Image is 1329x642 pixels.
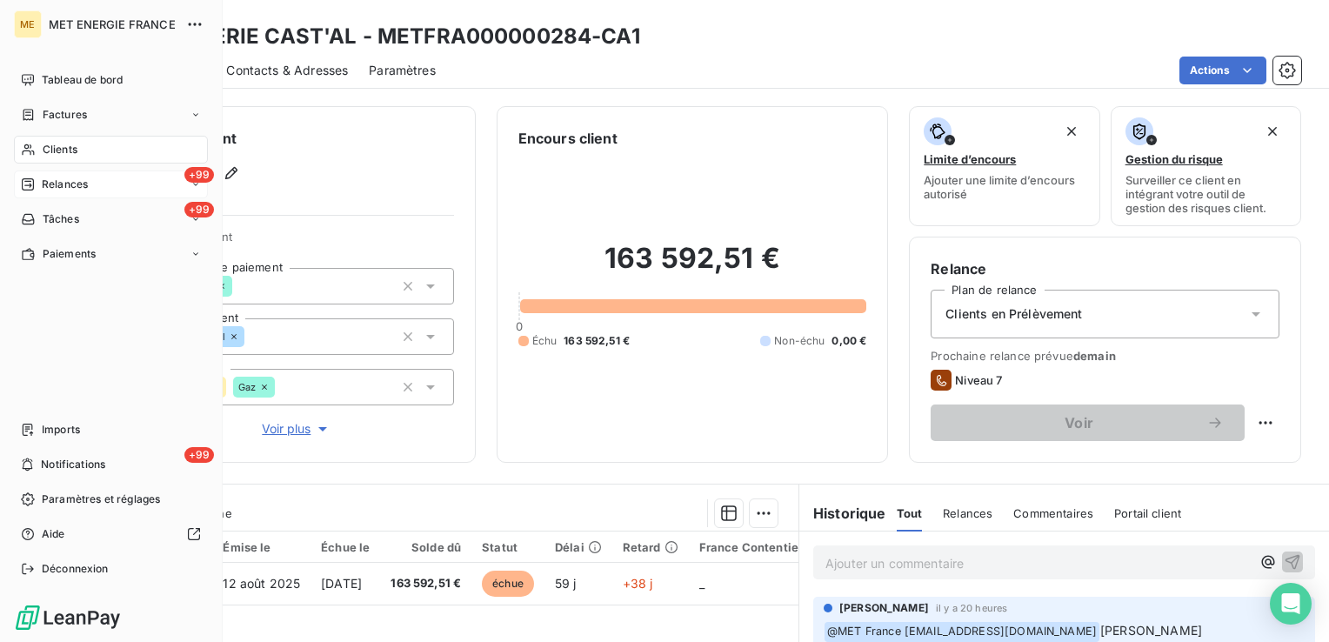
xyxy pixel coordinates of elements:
[936,603,1007,613] span: il y a 20 heures
[564,333,630,349] span: 163 592,51 €
[223,576,300,591] span: 12 août 2025
[321,540,370,554] div: Échue le
[226,62,348,79] span: Contacts & Adresses
[42,72,123,88] span: Tableau de bord
[43,246,96,262] span: Paiements
[184,202,214,217] span: +99
[42,561,109,577] span: Déconnexion
[555,540,602,554] div: Délai
[1125,152,1223,166] span: Gestion du risque
[945,305,1082,323] span: Clients en Prélèvement
[140,419,454,438] button: Voir plus
[931,405,1245,441] button: Voir
[42,526,65,542] span: Aide
[14,10,42,38] div: ME
[41,457,105,472] span: Notifications
[924,152,1016,166] span: Limite d’encours
[931,258,1279,279] h6: Relance
[42,422,80,438] span: Imports
[369,62,436,79] span: Paramètres
[774,333,825,349] span: Non-échu
[140,230,454,254] span: Propriétés Client
[14,604,122,632] img: Logo LeanPay
[43,142,77,157] span: Clients
[43,107,87,123] span: Factures
[42,177,88,192] span: Relances
[321,576,362,591] span: [DATE]
[244,329,258,344] input: Ajouter une valeur
[482,540,534,554] div: Statut
[955,373,1002,387] span: Niveau 7
[42,492,160,507] span: Paramètres et réglages
[1125,173,1286,215] span: Surveiller ce client en intégrant votre outil de gestion des risques client.
[1100,623,1202,638] span: [PERSON_NAME]
[275,379,289,395] input: Ajouter une valeur
[153,21,640,52] h3: FONDERIE CAST'AL - METFRA000000284-CA1
[49,17,176,31] span: MET ENERGIE FRANCE
[839,600,929,616] span: [PERSON_NAME]
[184,167,214,183] span: +99
[1270,583,1312,625] div: Open Intercom Messenger
[623,540,678,554] div: Retard
[1114,506,1181,520] span: Portail client
[943,506,992,520] span: Relances
[909,106,1099,226] button: Limite d’encoursAjouter une limite d’encours autorisé
[391,575,461,592] span: 163 592,51 €
[825,622,1099,642] span: @ MET France [EMAIL_ADDRESS][DOMAIN_NAME]
[482,571,534,597] span: échue
[1013,506,1093,520] span: Commentaires
[555,576,577,591] span: 59 j
[105,128,454,149] h6: Informations client
[623,576,653,591] span: +38 j
[952,416,1206,430] span: Voir
[1073,349,1116,363] span: demain
[532,333,558,349] span: Échu
[518,128,618,149] h6: Encours client
[391,540,461,554] div: Solde dû
[516,319,523,333] span: 0
[897,506,923,520] span: Tout
[43,211,79,227] span: Tâches
[518,241,867,293] h2: 163 592,51 €
[931,349,1279,363] span: Prochaine relance prévue
[699,576,705,591] span: _
[924,173,1085,201] span: Ajouter une limite d’encours autorisé
[699,540,865,554] div: France Contentieux - cloture
[262,420,331,438] span: Voir plus
[223,540,300,554] div: Émise le
[232,278,246,294] input: Ajouter une valeur
[1111,106,1301,226] button: Gestion du risqueSurveiller ce client en intégrant votre outil de gestion des risques client.
[831,333,866,349] span: 0,00 €
[238,382,256,392] span: Gaz
[184,447,214,463] span: +99
[14,520,208,548] a: Aide
[799,503,886,524] h6: Historique
[1179,57,1266,84] button: Actions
